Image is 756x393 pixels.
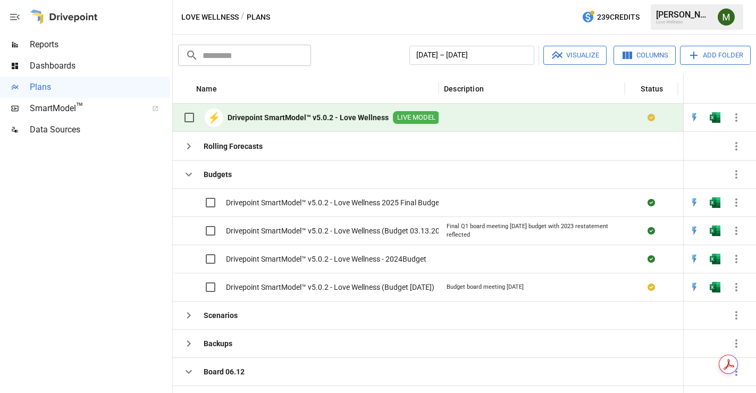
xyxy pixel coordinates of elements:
button: Love Wellness [181,11,239,24]
div: Open in Excel [710,112,720,123]
img: quick-edit-flash.b8aec18c.svg [689,225,700,236]
div: Open in Quick Edit [689,225,700,236]
img: quick-edit-flash.b8aec18c.svg [689,112,700,123]
button: [DATE] – [DATE] [409,46,534,65]
img: excel-icon.76473adf.svg [710,282,720,292]
img: quick-edit-flash.b8aec18c.svg [689,254,700,264]
div: Budget board meeting [DATE] [447,283,524,291]
b: Board 06.12 [204,366,245,377]
span: ™ [76,101,83,114]
span: Reports [30,38,170,51]
div: Open in Quick Edit [689,254,700,264]
span: Data Sources [30,123,170,136]
span: SmartModel [30,102,140,115]
div: [PERSON_NAME] [656,10,711,20]
img: excel-icon.76473adf.svg [710,197,720,208]
div: Description [444,85,484,93]
b: Backups [204,338,232,349]
div: Love Wellness [656,20,711,24]
b: Scenarios [204,310,238,321]
span: Drivepoint SmartModel™ v5.0.2 - Love Wellness (Budget 03.13.2025v2) [226,225,459,236]
div: Your plan has changes in Excel that are not reflected in the Drivepoint Data Warehouse, select "S... [648,112,655,123]
button: Add Folder [680,46,751,65]
span: Drivepoint SmartModel™ v5.0.2 - Love Wellness (Budget [DATE]) [226,282,434,292]
div: Open in Excel [710,282,720,292]
div: ⚡ [205,108,223,127]
button: 239Credits [577,7,644,27]
div: Name [196,85,217,93]
span: 239 Credits [597,11,640,24]
span: Plans [30,81,170,94]
span: Dashboards [30,60,170,72]
img: excel-icon.76473adf.svg [710,112,720,123]
img: excel-icon.76473adf.svg [710,254,720,264]
div: Final Q1 board meeting [DATE] budget with 2023 restatement reflected [447,222,617,239]
span: LIVE MODEL [393,113,440,123]
div: Open in Excel [710,197,720,208]
button: Columns [614,46,676,65]
div: Open in Quick Edit [689,282,700,292]
div: Sync complete [648,225,655,236]
span: Drivepoint SmartModel™ v5.0.2 - Love Wellness - 2024Budget [226,254,426,264]
b: Budgets [204,169,232,180]
div: Open in Quick Edit [689,197,700,208]
button: Visualize [543,46,607,65]
b: Drivepoint SmartModel™ v5.0.2 - Love Wellness [228,112,389,123]
div: Status [641,85,663,93]
div: Sync complete [648,197,655,208]
img: excel-icon.76473adf.svg [710,225,720,236]
div: Open in Quick Edit [689,112,700,123]
img: quick-edit-flash.b8aec18c.svg [689,282,700,292]
img: quick-edit-flash.b8aec18c.svg [689,197,700,208]
div: Open in Excel [710,225,720,236]
div: Your plan has changes in Excel that are not reflected in the Drivepoint Data Warehouse, select "S... [648,282,655,292]
div: Open in Excel [710,254,720,264]
div: Sync complete [648,254,655,264]
button: Meredith Lacasse [711,2,741,32]
div: / [241,11,245,24]
b: Rolling Forecasts [204,141,263,152]
span: Drivepoint SmartModel™ v5.0.2 - Love Wellness 2025 Final Budget [226,197,442,208]
img: Meredith Lacasse [718,9,735,26]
